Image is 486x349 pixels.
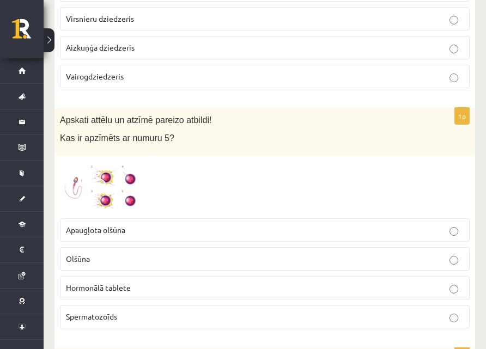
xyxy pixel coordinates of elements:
input: Virsnieru dziedzeris [449,16,458,25]
span: Olšūna [66,254,90,264]
input: Apaugļota olšūna [449,227,458,236]
span: Apaugļota olšūna [66,225,125,235]
input: Spermatozoīds [449,314,458,322]
input: Hormonālā tablete [449,285,458,293]
img: 1.png [60,161,142,213]
span: Hormonālā tablete [66,283,131,292]
span: Spermatozoīds [66,311,117,321]
span: Aizkuņģa dziedzeris [66,42,135,52]
input: Aizkuņģa dziedzeris [449,45,458,53]
span: Kas ir apzīmēts ar numuru 5? [60,133,174,143]
span: Vairogdziedzeris [66,71,124,81]
a: Rīgas 1. Tālmācības vidusskola [12,19,44,46]
p: 1p [454,107,470,125]
input: Olšūna [449,256,458,265]
span: Apskati attēlu un atzīmē pareizo atbildi! [60,115,211,125]
input: Vairogdziedzeris [449,74,458,82]
span: Virsnieru dziedzeris [66,14,134,23]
